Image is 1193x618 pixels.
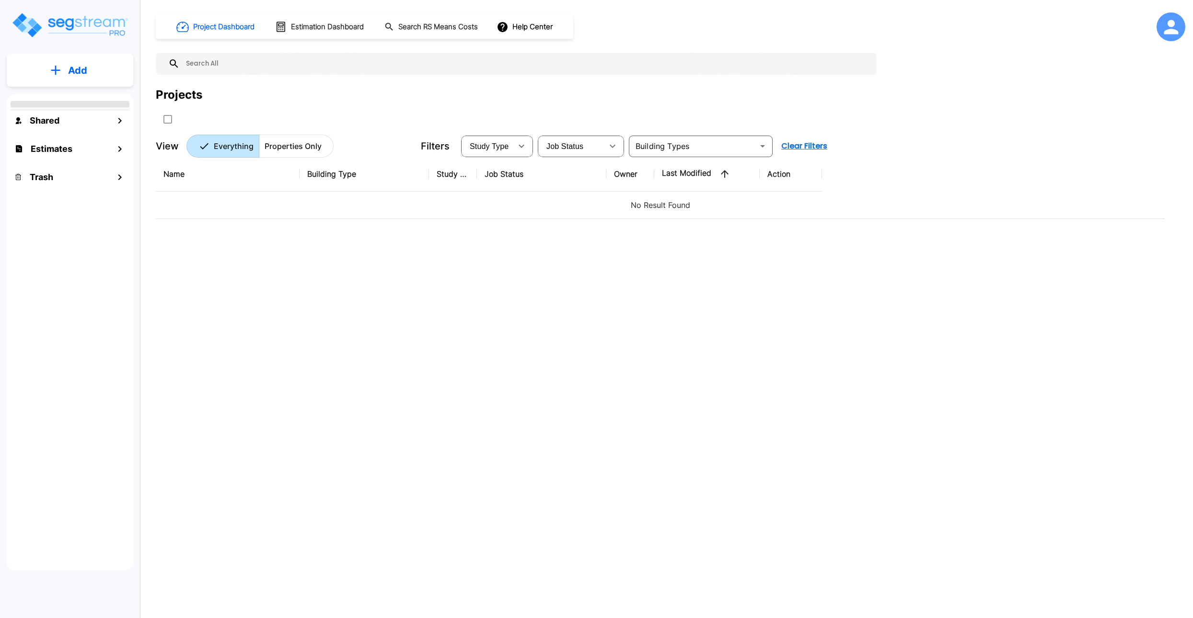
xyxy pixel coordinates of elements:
[31,142,72,155] h1: Estimates
[606,157,654,192] th: Owner
[173,16,260,37] button: Project Dashboard
[429,157,477,192] th: Study Type
[470,142,509,150] span: Study Type
[654,157,760,192] th: Last Modified
[30,114,59,127] h1: Shared
[495,18,556,36] button: Help Center
[398,22,478,33] h1: Search RS Means Costs
[156,157,300,192] th: Name
[30,171,53,183] h1: Trash
[421,139,450,153] p: Filters
[265,140,322,152] p: Properties Only
[11,11,128,39] img: Logo
[156,86,202,103] div: Projects
[760,157,822,192] th: Action
[463,133,512,160] div: Select
[291,22,364,33] h1: Estimation Dashboard
[300,157,429,192] th: Building Type
[540,133,603,160] div: Select
[158,110,177,129] button: SelectAll
[477,157,606,192] th: Job Status
[68,63,87,78] p: Add
[381,18,483,36] button: Search RS Means Costs
[271,17,369,37] button: Estimation Dashboard
[756,139,769,153] button: Open
[214,140,254,152] p: Everything
[777,137,831,156] button: Clear Filters
[259,135,334,158] button: Properties Only
[186,135,334,158] div: Platform
[186,135,259,158] button: Everything
[180,53,872,75] input: Search All
[163,199,1157,211] p: No Result Found
[632,139,754,153] input: Building Types
[193,22,255,33] h1: Project Dashboard
[156,139,179,153] p: View
[546,142,583,150] span: Job Status
[7,57,133,84] button: Add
